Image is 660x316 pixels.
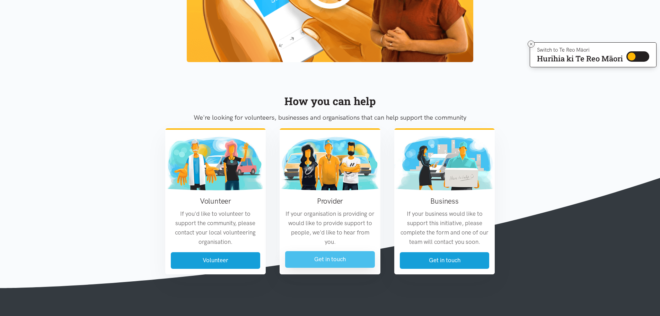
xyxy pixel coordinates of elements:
h3: Volunteer [171,196,261,206]
h3: Provider [285,196,375,206]
p: We're looking for volunteers, businesses and organisations that can help support the community [165,112,495,123]
p: Switch to Te Reo Māori [537,48,623,52]
a: Get in touch [285,251,375,267]
h3: Business [400,196,490,206]
p: Hurihia ki Te Reo Māori [537,55,623,62]
a: Get in touch [400,252,490,268]
p: If your organisation is providing or would like to provide support to people, we'd like to hear f... [285,209,375,247]
a: Volunteer [171,252,261,268]
p: If your business would like to support this initiative, please complete the form and one of our t... [400,209,490,247]
p: If you'd like to volunteer to support the community, please contact your local volunteering organ... [171,209,261,247]
div: How you can help [165,93,495,110]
